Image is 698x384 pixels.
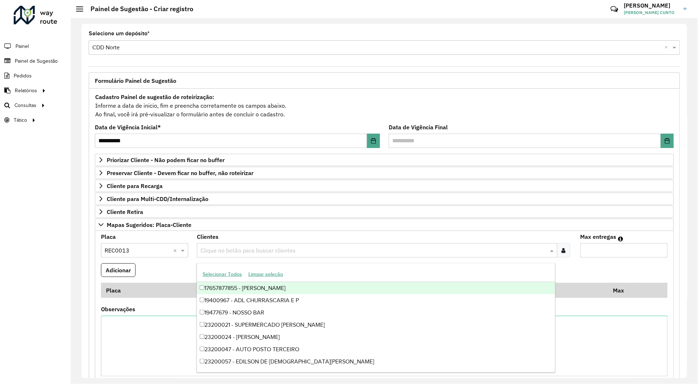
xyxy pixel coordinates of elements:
span: Preservar Cliente - Devem ficar no buffer, não roteirizar [107,170,253,176]
div: Informe a data de inicio, fim e preencha corretamente os campos abaixo. Ao final, você irá pré-vi... [95,92,674,119]
a: Priorizar Cliente - Não podem ficar no buffer [95,154,674,166]
div: 23200021 - SUPERMERCADO [PERSON_NAME] [197,319,555,331]
button: Choose Date [661,134,674,148]
span: Mapas Sugeridos: Placa-Cliente [107,222,191,228]
em: Máximo de clientes que serão colocados na mesma rota com os clientes informados [618,236,623,242]
h3: [PERSON_NAME] [624,2,678,9]
span: Consultas [14,102,36,109]
button: Limpar seleção [245,269,286,280]
label: Observações [101,305,135,313]
th: Placa [101,283,199,298]
span: Relatórios [15,87,37,94]
label: Placa [101,232,116,241]
label: Max entregas [580,232,617,241]
a: Cliente Retira [95,206,674,218]
a: Cliente para Multi-CDD/Internalização [95,193,674,205]
div: 23200047 - AUTO POSTO TERCEIRO [197,343,555,356]
span: Formulário Painel de Sugestão [95,78,176,84]
label: Data de Vigência Final [389,123,448,131]
ng-dropdown-panel: Options list [196,263,556,373]
a: Mapas Sugeridos: Placa-Cliente [95,219,674,231]
span: Cliente Retira [107,209,143,215]
span: Painel de Sugestão [15,57,58,65]
label: Data de Vigência Inicial [95,123,161,131]
div: 23200057 - EDILSON DE [DEMOGRAPHIC_DATA][PERSON_NAME] [197,356,555,368]
a: Cliente para Recarga [95,180,674,192]
span: Priorizar Cliente - Não podem ficar no buffer [107,157,225,163]
span: Tático [14,116,27,124]
div: 23200024 - [PERSON_NAME] [197,331,555,343]
div: 19477679 - NOSSO BAR [197,307,555,319]
a: Preservar Cliente - Devem ficar no buffer, não roteirizar [95,167,674,179]
span: [PERSON_NAME] CUNTO [624,9,678,16]
span: Clear all [173,246,179,255]
span: Clear all [665,43,671,52]
div: 23200061 - KAFASA RESTAURANTE E [197,368,555,380]
label: Clientes [197,232,218,241]
span: Painel [16,43,29,50]
button: Choose Date [367,134,380,148]
button: Selecionar Todos [199,269,245,280]
span: Cliente para Multi-CDD/Internalização [107,196,208,202]
span: Cliente para Recarga [107,183,163,189]
div: 19400967 - ADL CHURRASCARIA E P [197,294,555,307]
div: 17657877855 - [PERSON_NAME] [197,282,555,294]
th: Max [608,283,637,298]
h2: Painel de Sugestão - Criar registro [83,5,193,13]
button: Adicionar [101,263,136,277]
a: Contato Rápido [607,1,622,17]
strong: Cadastro Painel de sugestão de roteirização: [95,93,214,101]
span: Pedidos [14,72,32,80]
label: Selecione um depósito [89,29,150,38]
